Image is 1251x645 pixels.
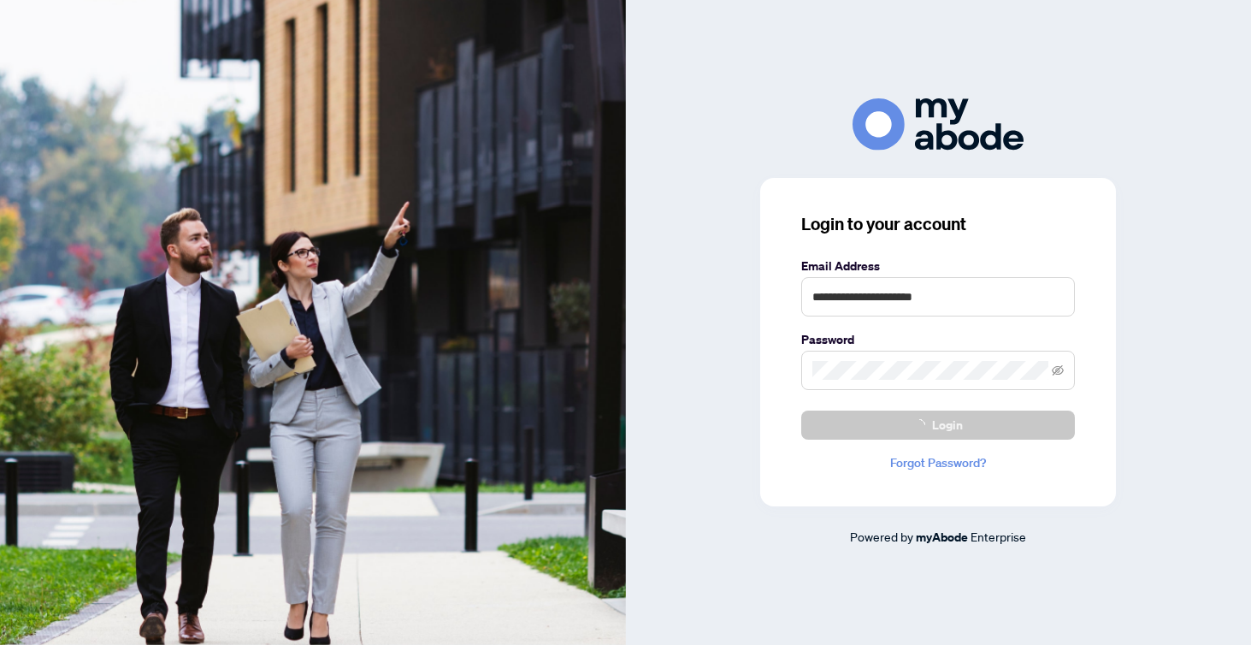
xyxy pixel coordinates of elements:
button: Login [801,411,1075,440]
a: myAbode [916,528,968,547]
label: Password [801,330,1075,349]
span: Powered by [850,529,913,544]
span: Enterprise [971,529,1026,544]
label: Email Address [801,257,1075,275]
img: ma-logo [853,98,1024,151]
h3: Login to your account [801,212,1075,236]
a: Forgot Password? [801,453,1075,472]
span: eye-invisible [1052,364,1064,376]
